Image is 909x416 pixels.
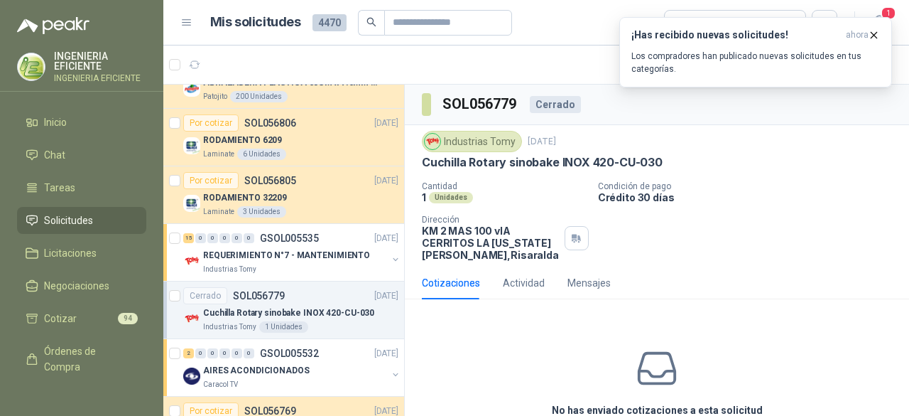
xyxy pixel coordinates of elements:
h1: Mis solicitudes [210,12,301,33]
p: Cuchilla Rotary sinobake INOX 420-CU-030 [203,306,374,320]
div: Por cotizar [183,114,239,132]
p: SOL056769 [244,406,296,416]
p: Caracol TV [203,379,238,390]
div: Mensajes [567,275,611,291]
div: 0 [219,233,230,243]
h3: SOL056779 [442,93,518,115]
img: Company Logo [183,310,200,327]
img: Company Logo [183,368,200,385]
a: Por cotizarSOL056805[DATE] Company LogoRODAMIENTO 32209Laminate3 Unidades [163,166,404,224]
p: REQUERIMIENTO N°7 - MANTENIMIENTO [203,249,370,262]
p: SOL056805 [244,176,296,186]
p: INGENIERIA EFICIENTE [54,51,146,71]
p: 1 [422,191,426,203]
p: [DATE] [528,135,556,149]
a: Inicio [17,109,146,136]
div: 0 [219,348,230,358]
a: Órdenes de Compra [17,338,146,380]
a: 2 0 0 0 0 0 GSOL005532[DATE] Company LogoAIRES ACONDICIONADOSCaracol TV [183,345,401,390]
p: [DATE] [374,347,398,361]
p: Laminate [203,206,234,218]
a: Tareas [17,174,146,201]
p: [DATE] [374,117,398,130]
img: Company Logo [183,195,200,212]
img: Logo peakr [17,17,89,34]
p: [DATE] [374,289,398,303]
p: INGENIERIA EFICIENTE [54,74,146,82]
p: KM 2 MAS 100 vIA CERRITOS LA [US_STATE] [PERSON_NAME] , Risaralda [422,225,559,261]
p: RODAMIENTO 32209 [203,191,287,205]
div: 0 [232,233,242,243]
div: Unidades [429,192,473,203]
div: Por cotizar [183,172,239,189]
div: 0 [195,233,206,243]
a: Cotizar94 [17,305,146,332]
h3: ¡Has recibido nuevas solicitudes! [631,29,840,41]
div: 200 Unidades [230,91,288,102]
div: Cotizaciones [422,275,480,291]
div: 2 [183,348,194,358]
div: 0 [244,348,254,358]
p: SOL056806 [244,118,296,128]
span: Inicio [44,114,67,130]
p: [DATE] [374,232,398,245]
div: Industrias Tomy [422,131,522,152]
span: search [366,17,376,27]
img: Company Logo [183,80,200,97]
span: Tareas [44,180,75,196]
div: Todas [673,15,703,31]
div: 0 [195,348,206,358]
img: Company Logo [18,53,45,80]
span: Cotizar [44,311,77,326]
p: Dirección [422,215,559,225]
p: GSOL005532 [260,348,319,358]
p: RODAMIENTO 6209 [203,134,282,147]
div: 1 Unidades [259,321,308,333]
span: ahora [846,29,869,41]
a: CerradoSOL056779[DATE] Company LogoCuchilla Rotary sinobake INOX 420-CU-030Industrias Tomy1 Unidades [163,282,404,339]
p: Industrias Tomy [203,321,256,333]
p: Los compradores han publicado nuevas solicitudes en tus categorías. [631,50,880,75]
p: Patojito [203,91,227,102]
span: 1 [881,6,896,20]
div: 0 [207,348,218,358]
p: SOL056779 [233,291,285,301]
a: Solicitudes [17,207,146,234]
div: 0 [232,348,242,358]
a: Negociaciones [17,272,146,299]
div: 0 [207,233,218,243]
a: Chat [17,142,146,169]
p: [DATE] [374,174,398,188]
img: Company Logo [183,252,200,270]
span: Órdenes de Compra [44,343,133,375]
p: GSOL005535 [260,233,319,243]
p: Laminate [203,149,234,160]
img: Company Logo [183,137,200,154]
div: 0 [244,233,254,243]
span: Licitaciones [44,245,97,261]
p: Industrias Tomy [203,264,256,275]
a: Por cotizarSOL056806[DATE] Company LogoRODAMIENTO 6209Laminate6 Unidades [163,109,404,166]
p: Condición de pago [598,181,903,191]
button: ¡Has recibido nuevas solicitudes!ahora Los compradores han publicado nuevas solicitudes en tus ca... [619,17,892,87]
div: Cerrado [183,287,227,304]
span: 4470 [312,14,347,31]
span: Chat [44,147,65,163]
div: 15 [183,233,194,243]
a: Licitaciones [17,240,146,267]
p: Cuchilla Rotary sinobake INOX 420-CU-030 [422,155,663,170]
div: Cerrado [530,96,581,113]
div: Actividad [503,275,545,291]
p: Crédito 30 días [598,191,903,203]
span: Negociaciones [44,278,109,294]
p: Cantidad [422,181,587,191]
img: Company Logo [425,134,440,149]
div: 6 Unidades [237,149,286,160]
div: 3 Unidades [237,206,286,218]
span: Solicitudes [44,213,93,228]
p: AIRES ACONDICIONADOS [203,364,310,378]
a: 15 0 0 0 0 0 GSOL005535[DATE] Company LogoREQUERIMIENTO N°7 - MANTENIMIENTOIndustrias Tomy [183,230,401,275]
span: 94 [118,313,138,324]
button: 1 [866,10,892,36]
